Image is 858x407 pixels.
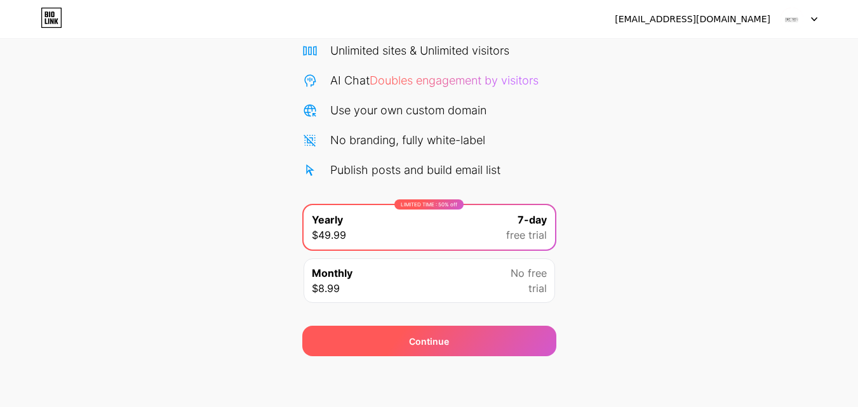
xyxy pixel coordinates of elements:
span: No free [511,265,547,281]
div: AI Chat [330,72,539,89]
span: $49.99 [312,227,346,243]
div: [EMAIL_ADDRESS][DOMAIN_NAME] [615,13,770,26]
div: Use your own custom domain [330,102,486,119]
span: Monthly [312,265,352,281]
div: No branding, fully white-label [330,131,485,149]
span: trial [528,281,547,296]
span: $8.99 [312,281,340,296]
span: Yearly [312,212,343,227]
span: free trial [506,227,547,243]
div: Continue [409,335,449,348]
img: aronsonorthodontics [780,7,804,31]
div: LIMITED TIME : 50% off [394,199,464,210]
span: Doubles engagement by visitors [370,74,539,87]
div: Publish posts and build email list [330,161,500,178]
div: Unlimited sites & Unlimited visitors [330,42,509,59]
span: 7-day [518,212,547,227]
